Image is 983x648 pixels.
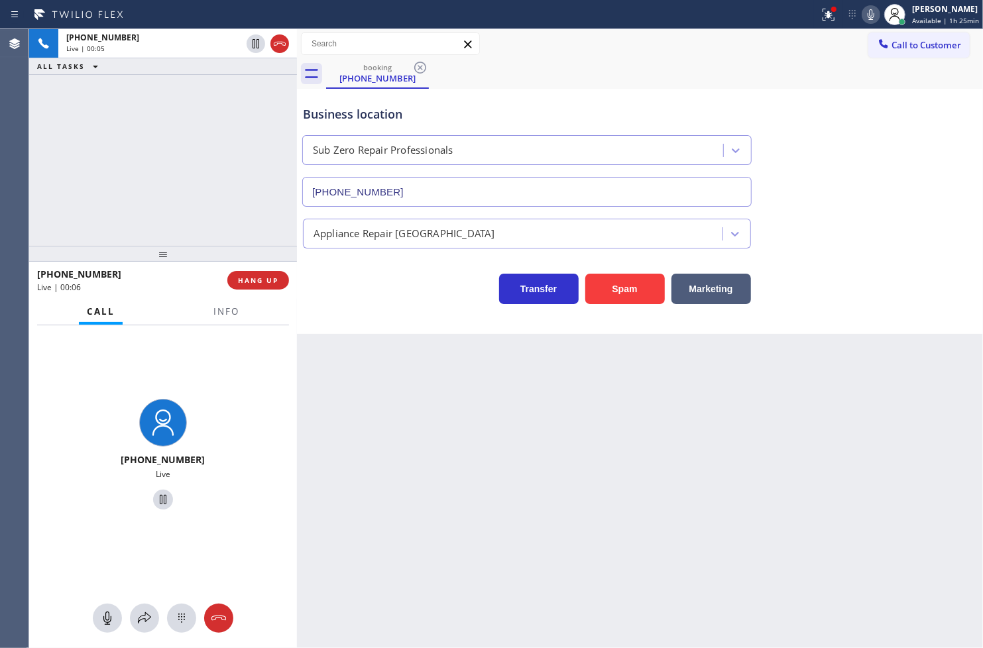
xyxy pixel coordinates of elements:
input: Phone Number [302,177,752,207]
button: Marketing [671,274,751,304]
button: Mute [93,604,122,633]
button: Open dialpad [167,604,196,633]
span: [PHONE_NUMBER] [121,453,205,466]
input: Search [302,33,479,54]
button: Hang up [204,604,233,633]
div: [PERSON_NAME] [912,3,979,15]
span: Live | 00:06 [37,282,81,293]
div: Business location [303,105,751,123]
button: Hold Customer [247,34,265,53]
span: Available | 1h 25min [912,16,979,25]
button: Open directory [130,604,159,633]
span: ALL TASKS [37,62,85,71]
div: [PHONE_NUMBER] [327,72,428,84]
span: HANG UP [238,276,278,285]
button: Hang up [270,34,289,53]
button: HANG UP [227,271,289,290]
div: Appliance Repair [GEOGRAPHIC_DATA] [314,226,495,241]
span: Live [156,468,170,480]
button: Mute [862,5,880,24]
div: (310) 463-0114 [327,59,428,87]
span: [PHONE_NUMBER] [37,268,121,280]
button: Spam [585,274,665,304]
button: Call to Customer [868,32,970,58]
span: Info [213,305,239,317]
span: Live | 00:05 [66,44,105,53]
button: Transfer [499,274,579,304]
button: ALL TASKS [29,58,111,74]
div: booking [327,62,428,72]
button: Info [205,299,247,325]
button: Call [79,299,123,325]
button: Hold Customer [153,490,173,510]
span: [PHONE_NUMBER] [66,32,139,43]
span: Call [87,305,115,317]
span: Call to Customer [892,39,961,51]
div: Sub Zero Repair Professionals [313,143,453,158]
